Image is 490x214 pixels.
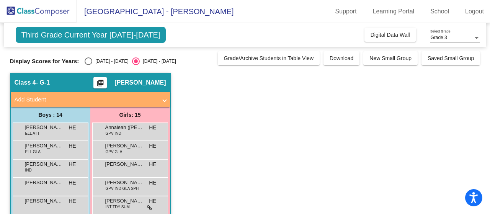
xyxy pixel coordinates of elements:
[369,55,412,61] span: New Small Group
[105,160,144,168] span: [PERSON_NAME]
[85,57,176,65] mat-radio-group: Select an option
[149,160,156,168] span: HE
[25,142,63,150] span: [PERSON_NAME] [PERSON_NAME]
[11,107,90,123] div: Boys : 14
[96,79,105,90] mat-icon: picture_as_pdf
[25,160,63,168] span: [PERSON_NAME]
[69,197,76,205] span: HE
[69,142,76,150] span: HE
[15,79,36,87] span: Class 4
[69,179,76,187] span: HE
[114,79,166,87] span: [PERSON_NAME]
[149,179,156,187] span: HE
[424,5,455,18] a: School
[25,167,32,173] span: IND
[105,124,144,131] span: Annaleah ([PERSON_NAME]) [PERSON_NAME]
[330,55,353,61] span: Download
[10,58,79,65] span: Display Scores for Years:
[140,58,176,65] div: [DATE] - [DATE]
[105,179,144,186] span: [PERSON_NAME]
[106,186,139,191] span: GPV IND GLA SPH
[428,55,474,61] span: Saved Small Group
[371,32,410,38] span: Digital Data Wall
[11,92,170,107] mat-expansion-panel-header: Add Student
[93,77,107,88] button: Print Students Details
[421,51,480,65] button: Saved Small Group
[25,149,41,155] span: ELL GLA
[15,95,157,104] mat-panel-title: Add Student
[92,58,128,65] div: [DATE] - [DATE]
[149,142,156,150] span: HE
[36,79,50,87] span: - G-1
[16,27,166,43] span: Third Grade Current Year [DATE]-[DATE]
[69,124,76,132] span: HE
[363,51,418,65] button: New Small Group
[25,179,63,186] span: [PERSON_NAME]
[218,51,320,65] button: Grade/Archive Students in Table View
[25,197,63,205] span: [PERSON_NAME]
[323,51,359,65] button: Download
[149,124,156,132] span: HE
[106,149,122,155] span: GPV GLA
[367,5,421,18] a: Learning Portal
[69,160,76,168] span: HE
[25,124,63,131] span: [PERSON_NAME]
[149,197,156,205] span: HE
[106,131,121,136] span: GPV IND
[106,204,130,210] span: INT TDY SUM
[459,5,490,18] a: Logout
[25,131,40,136] span: ELL ATT
[329,5,363,18] a: Support
[224,55,314,61] span: Grade/Archive Students in Table View
[364,28,416,42] button: Digital Data Wall
[430,35,447,40] span: Grade 3
[105,142,144,150] span: [PERSON_NAME]
[77,5,234,18] span: [GEOGRAPHIC_DATA] - [PERSON_NAME]
[90,107,170,123] div: Girls: 15
[105,197,144,205] span: [PERSON_NAME]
